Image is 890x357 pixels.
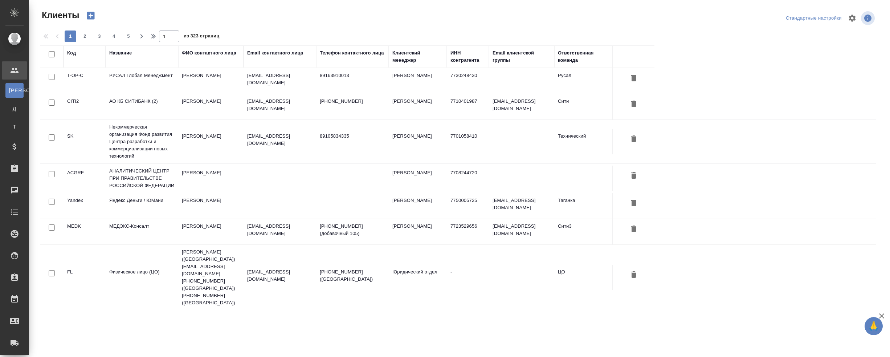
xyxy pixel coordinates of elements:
td: Сити [554,94,612,119]
p: [PHONE_NUMBER] (добавочный 105) [320,223,385,237]
td: [PERSON_NAME] ([GEOGRAPHIC_DATA]) [EMAIL_ADDRESS][DOMAIN_NAME] [PHONE_NUMBER] ([GEOGRAPHIC_DATA])... [178,245,244,310]
td: Таганка [554,193,612,219]
td: [EMAIL_ADDRESS][DOMAIN_NAME] [489,219,554,244]
td: АО КБ СИТИБАНК (2) [106,94,178,119]
td: МЕДЭКС-Консалт [106,219,178,244]
button: Удалить [628,98,640,111]
td: ЦО [554,265,612,290]
span: Посмотреть информацию [861,11,876,25]
button: 2 [79,31,91,42]
td: [EMAIL_ADDRESS][DOMAIN_NAME] [489,94,554,119]
td: [PERSON_NAME] [178,129,244,154]
div: Клиентский менеджер [392,49,443,64]
td: FL [64,265,106,290]
td: Yandex [64,193,106,219]
button: Удалить [628,197,640,210]
td: [PERSON_NAME] [389,68,447,94]
td: MEDK [64,219,106,244]
div: Email контактного лица [247,49,303,57]
span: 4 [108,33,120,40]
p: [PHONE_NUMBER] [320,98,385,105]
a: [PERSON_NAME] [5,83,24,98]
button: 4 [108,31,120,42]
span: Настроить таблицу [844,9,861,27]
div: ФИО контактного лица [182,49,236,57]
td: [PERSON_NAME] [389,166,447,191]
td: Сити3 [554,219,612,244]
td: CITI2 [64,94,106,119]
td: [PERSON_NAME] [389,193,447,219]
td: ACGRF [64,166,106,191]
td: - [447,265,489,290]
td: 7701058410 [447,129,489,154]
span: Т [9,123,20,130]
td: Яндекс Деньги / ЮМани [106,193,178,219]
button: Удалить [628,223,640,236]
td: 7708244720 [447,166,489,191]
td: Русал [554,68,612,94]
button: Удалить [628,268,640,282]
button: Создать [82,9,99,22]
span: [PERSON_NAME] [9,87,20,94]
button: Удалить [628,169,640,183]
div: Ответственная команда [558,49,609,64]
div: Название [109,49,132,57]
td: [EMAIL_ADDRESS][DOMAIN_NAME] [489,193,554,219]
td: Некоммерческая организация Фонд развития Центра разработки и коммерциализации новых технологий [106,120,178,163]
p: [EMAIL_ADDRESS][DOMAIN_NAME] [247,223,313,237]
p: [EMAIL_ADDRESS][DOMAIN_NAME] [247,133,313,147]
div: ИНН контрагента [450,49,485,64]
span: из 323 страниц [184,32,219,42]
td: 7723529656 [447,219,489,244]
span: 🙏 [867,319,880,334]
p: [EMAIL_ADDRESS][DOMAIN_NAME] [247,72,313,86]
div: Код [67,49,76,57]
button: 3 [94,31,105,42]
td: [PERSON_NAME] [389,129,447,154]
p: [EMAIL_ADDRESS][DOMAIN_NAME] [247,98,313,112]
td: T-OP-C [64,68,106,94]
td: АНАЛИТИЧЕСКИЙ ЦЕНТР ПРИ ПРАВИТЕЛЬСТВЕ РОССИЙСКОЙ ФЕДЕРАЦИИ [106,164,178,193]
span: 3 [94,33,105,40]
td: [PERSON_NAME] [389,94,447,119]
button: 🙏 [865,317,883,335]
span: 2 [79,33,91,40]
td: 7750005725 [447,193,489,219]
div: Email клиентской группы [493,49,551,64]
p: [EMAIL_ADDRESS][DOMAIN_NAME] [247,268,313,283]
td: Технический [554,129,612,154]
td: [PERSON_NAME] [178,94,244,119]
td: Физическое лицо (ЦО) [106,265,178,290]
span: 5 [123,33,134,40]
div: split button [784,13,844,24]
a: Т [5,119,24,134]
p: 89163910013 [320,72,385,79]
button: 5 [123,31,134,42]
button: Удалить [628,72,640,85]
td: SK [64,129,106,154]
p: [PHONE_NUMBER] ([GEOGRAPHIC_DATA]) [320,268,385,283]
td: [PERSON_NAME] [178,68,244,94]
td: [PERSON_NAME] [178,219,244,244]
td: 7710401987 [447,94,489,119]
td: Юридический отдел [389,265,447,290]
td: [PERSON_NAME] [389,219,447,244]
td: [PERSON_NAME] [178,193,244,219]
span: Клиенты [40,9,79,21]
button: Удалить [628,133,640,146]
span: Д [9,105,20,112]
td: 7730248430 [447,68,489,94]
td: [PERSON_NAME] [178,166,244,191]
td: РУСАЛ Глобал Менеджмент [106,68,178,94]
div: Телефон контактного лица [320,49,384,57]
p: 89105834335 [320,133,385,140]
a: Д [5,101,24,116]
